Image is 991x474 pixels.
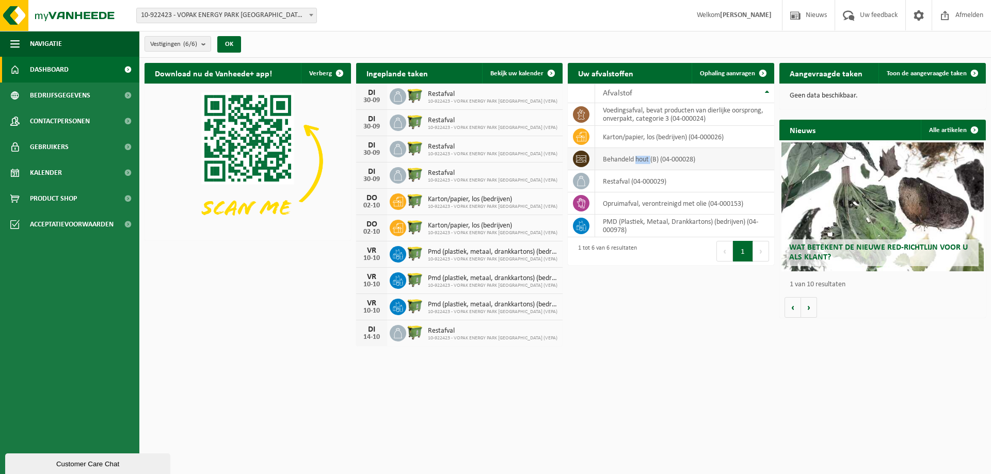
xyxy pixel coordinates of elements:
div: DI [361,168,382,176]
div: 10-10 [361,307,382,315]
td: karton/papier, los (bedrijven) (04-000026) [595,126,774,148]
span: 10-922423 - VOPAK ENERGY PARK [GEOGRAPHIC_DATA] (VEPA) [428,335,557,341]
span: Karton/papier, los (bedrijven) [428,222,557,230]
span: Restafval [428,327,557,335]
span: Restafval [428,90,557,99]
span: Restafval [428,143,557,151]
span: Pmd (plastiek, metaal, drankkartons) (bedrijven) [428,274,557,283]
span: Dashboard [30,57,69,83]
img: WB-1100-HPE-GN-50 [406,218,424,236]
span: 10-922423 - VOPAK ENERGY PARK [GEOGRAPHIC_DATA] (VEPA) [428,125,557,131]
div: 30-09 [361,123,382,130]
span: 10-922423 - VOPAK ENERGY PARK [GEOGRAPHIC_DATA] (VEPA) [428,204,557,210]
div: DI [361,115,382,123]
div: 10-10 [361,281,382,288]
button: Previous [716,241,733,261]
h2: Uw afvalstoffen [568,63,644,83]
span: Gebruikers [30,134,69,160]
span: Toon de aangevraagde taken [887,70,967,77]
span: Karton/papier, los (bedrijven) [428,195,557,204]
p: Geen data beschikbaar. [790,92,976,100]
div: 30-09 [361,150,382,157]
td: opruimafval, verontreinigd met olie (04-000153) [595,192,774,215]
div: DI [361,325,382,334]
td: behandeld hout (B) (04-000028) [595,148,774,170]
img: WB-1100-HPE-GN-50 [406,271,424,288]
span: Wat betekent de nieuwe RED-richtlijn voor u als klant? [789,243,968,261]
div: 02-10 [361,228,382,236]
button: Vorige [785,297,801,318]
img: WB-1100-HPE-GN-50 [406,244,424,262]
a: Wat betekent de nieuwe RED-richtlijn voor u als klant? [781,142,984,271]
a: Ophaling aanvragen [692,63,773,84]
count: (6/6) [183,41,197,47]
span: 10-922423 - VOPAK ENERGY PARK [GEOGRAPHIC_DATA] (VEPA) [428,309,557,315]
span: Verberg [309,70,332,77]
div: VR [361,247,382,255]
div: 30-09 [361,176,382,183]
span: 10-922423 - VOPAK ENERGY PARK [GEOGRAPHIC_DATA] (VEPA) [428,230,557,236]
a: Alle artikelen [921,120,985,140]
span: Acceptatievoorwaarden [30,211,114,237]
span: 10-922423 - VOPAK ENERGY PARK [GEOGRAPHIC_DATA] (VEPA) [428,283,557,289]
div: VR [361,273,382,281]
div: 14-10 [361,334,382,341]
span: Pmd (plastiek, metaal, drankkartons) (bedrijven) [428,248,557,256]
span: Kalender [30,160,62,186]
img: WB-1100-HPE-GN-50 [406,297,424,315]
button: Volgende [801,297,817,318]
span: Contactpersonen [30,108,90,134]
span: Navigatie [30,31,62,57]
img: WB-1100-HPE-GN-50 [406,113,424,130]
div: 1 tot 6 van 6 resultaten [573,240,637,263]
button: Verberg [301,63,350,84]
div: DI [361,141,382,150]
span: 10-922423 - VOPAK ENERGY PARK [GEOGRAPHIC_DATA] (VEPA) [428,99,557,105]
span: 10-922423 - VOPAK ENERGY PARK [GEOGRAPHIC_DATA] (VEPA) [428,151,557,157]
img: WB-1100-HPE-GN-50 [406,87,424,104]
img: WB-1100-HPE-GN-50 [406,166,424,183]
div: DO [361,220,382,228]
a: Bekijk uw kalender [482,63,562,84]
img: WB-1100-HPE-GN-50 [406,192,424,209]
div: DI [361,89,382,97]
img: Download de VHEPlus App [145,84,351,238]
h2: Aangevraagde taken [779,63,873,83]
span: Product Shop [30,186,77,211]
h2: Nieuws [779,120,826,140]
span: 10-922423 - VOPAK ENERGY PARK [GEOGRAPHIC_DATA] (VEPA) [428,177,557,184]
span: Restafval [428,117,557,125]
img: WB-1100-HPE-GN-50 [406,139,424,157]
span: Ophaling aanvragen [700,70,755,77]
h2: Ingeplande taken [356,63,438,83]
button: Next [753,241,769,261]
button: 1 [733,241,753,261]
img: WB-1100-HPE-GN-50 [406,323,424,341]
td: restafval (04-000029) [595,170,774,192]
span: Bedrijfsgegevens [30,83,90,108]
div: VR [361,299,382,307]
td: voedingsafval, bevat producten van dierlijke oorsprong, onverpakt, categorie 3 (04-000024) [595,103,774,126]
div: 30-09 [361,97,382,104]
button: OK [217,36,241,53]
td: PMD (Plastiek, Metaal, Drankkartons) (bedrijven) (04-000978) [595,215,774,237]
h2: Download nu de Vanheede+ app! [145,63,282,83]
div: 02-10 [361,202,382,209]
button: Vestigingen(6/6) [145,36,211,52]
span: 10-922423 - VOPAK ENERGY PARK [GEOGRAPHIC_DATA] (VEPA) [428,256,557,263]
span: Pmd (plastiek, metaal, drankkartons) (bedrijven) [428,301,557,309]
span: Afvalstof [603,89,632,97]
div: DO [361,194,382,202]
span: Vestigingen [150,37,197,52]
p: 1 van 10 resultaten [790,281,981,288]
span: Bekijk uw kalender [490,70,544,77]
iframe: chat widget [5,451,172,474]
span: Restafval [428,169,557,177]
a: Toon de aangevraagde taken [878,63,985,84]
span: 10-922423 - VOPAK ENERGY PARK ANTWERP (VEPA) - ANTWERPEN [137,8,316,23]
strong: [PERSON_NAME] [720,11,772,19]
div: 10-10 [361,255,382,262]
span: 10-922423 - VOPAK ENERGY PARK ANTWERP (VEPA) - ANTWERPEN [136,8,317,23]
